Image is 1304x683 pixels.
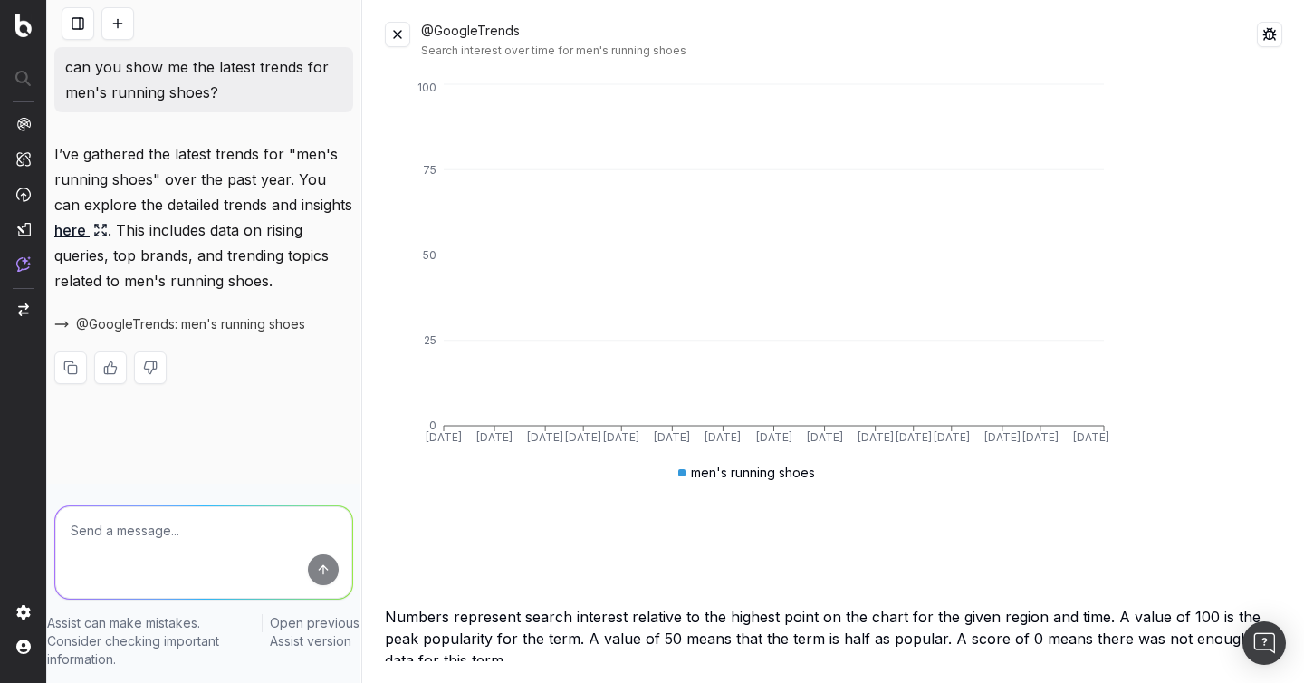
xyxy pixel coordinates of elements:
[1242,621,1286,665] div: Open Intercom Messenger
[16,222,31,236] img: Studio
[984,430,1021,444] tspan: [DATE]
[858,430,894,444] tspan: [DATE]
[421,22,1257,58] div: @GoogleTrends
[678,464,815,482] div: men's running shoes
[15,14,32,37] img: Botify logo
[270,614,360,669] a: Open previous Assist version
[424,333,436,347] tspan: 25
[18,303,29,316] img: Switch project
[476,430,513,444] tspan: [DATE]
[16,640,31,654] img: My account
[655,430,691,444] tspan: [DATE]
[896,430,932,444] tspan: [DATE]
[16,151,31,167] img: Intelligence
[16,256,31,272] img: Assist
[604,430,640,444] tspan: [DATE]
[423,248,436,262] tspan: 50
[1073,430,1109,444] tspan: [DATE]
[527,430,563,444] tspan: [DATE]
[54,217,108,243] a: here
[421,43,1257,58] div: Search interest over time for men's running shoes
[47,614,254,669] p: Assist can make mistakes. Consider checking important information.
[429,418,436,432] tspan: 0
[426,430,462,444] tspan: [DATE]
[16,605,31,620] img: Setting
[16,187,31,202] img: Activation
[65,54,342,105] p: can you show me the latest trends for men's running shoes?
[756,430,792,444] tspan: [DATE]
[423,163,436,177] tspan: 75
[565,430,601,444] tspan: [DATE]
[385,606,1282,671] div: Numbers represent search interest relative to the highest point on the chart for the given region...
[54,315,327,333] button: @GoogleTrends: men's running shoes
[807,430,843,444] tspan: [DATE]
[1022,430,1059,444] tspan: [DATE]
[16,117,31,131] img: Analytics
[934,430,970,444] tspan: [DATE]
[417,81,436,94] tspan: 100
[76,315,305,333] span: @GoogleTrends: men's running shoes
[705,430,742,444] tspan: [DATE]
[54,141,353,293] p: I’ve gathered the latest trends for "men's running shoes" over the past year. You can explore the...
